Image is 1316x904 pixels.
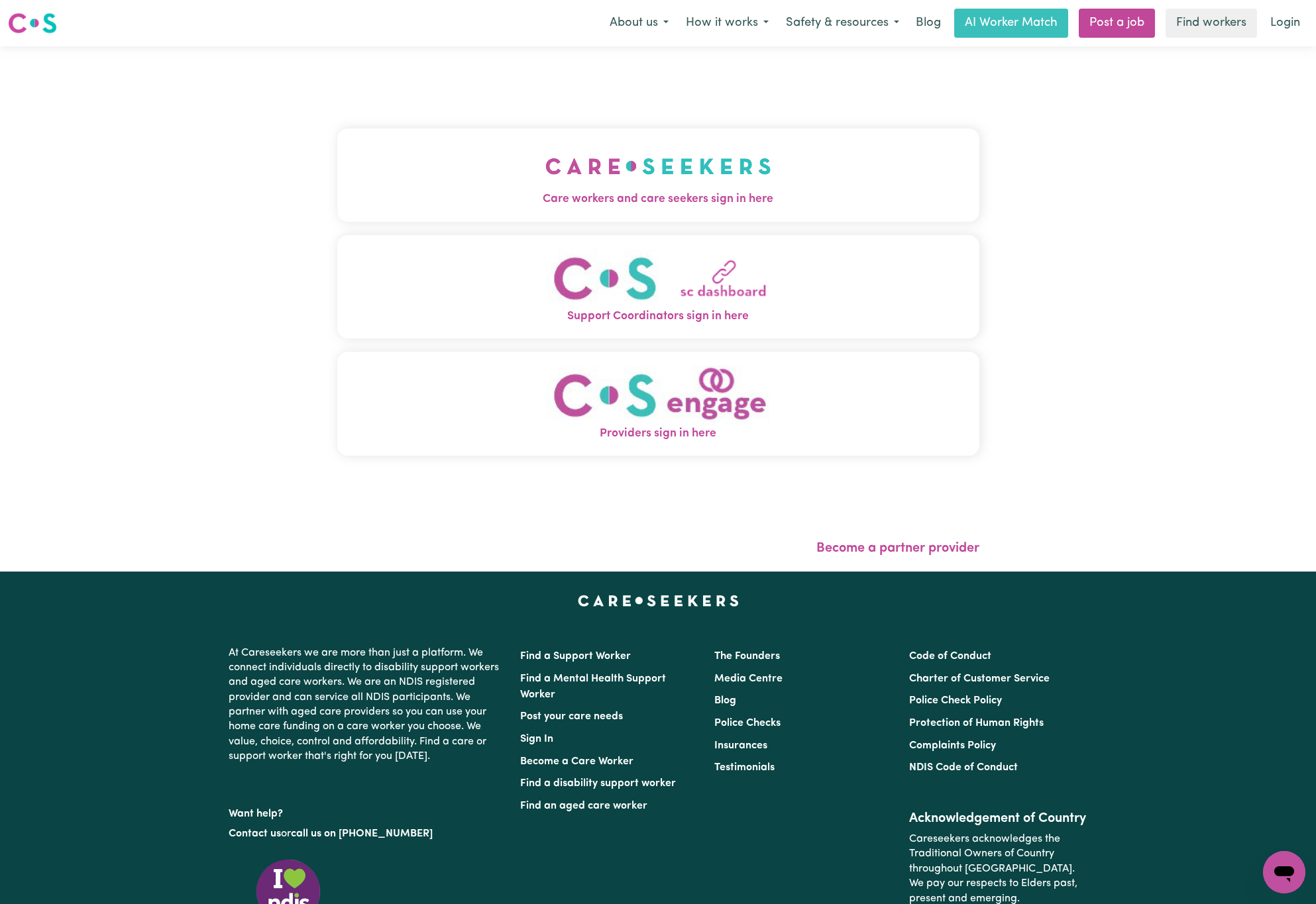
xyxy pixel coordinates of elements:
a: Post your care needs [520,711,623,722]
button: Providers sign in here [337,352,979,456]
a: Find workers [1166,9,1257,38]
span: Providers sign in here [337,425,979,442]
a: Find a Mental Health Support Worker [520,674,666,700]
a: Careseekers logo [8,8,57,38]
a: Find a disability support worker [520,778,676,789]
p: or [229,821,504,846]
a: Become a Care Worker [520,756,633,767]
p: At Careseekers we are more than just a platform. We connect individuals directly to disability su... [229,640,504,770]
a: Code of Conduct [909,651,991,662]
button: Care workers and care seekers sign in here [337,128,979,221]
a: AI Worker Match [954,9,1068,38]
button: Safety & resources [777,9,908,37]
a: Become a partner provider [816,542,979,555]
a: Find a Support Worker [520,651,631,662]
iframe: Button to launch messaging window [1263,851,1305,893]
a: Blog [908,9,949,38]
a: Police Check Policy [909,695,1002,706]
p: Want help? [229,801,504,821]
button: How it works [677,9,777,37]
a: NDIS Code of Conduct [909,762,1018,773]
a: Sign In [520,734,553,744]
span: Support Coordinators sign in here [337,308,979,325]
a: call us on [PHONE_NUMBER] [291,829,433,839]
a: Careseekers home page [578,595,739,606]
img: Careseekers logo [8,11,57,35]
a: Blog [714,695,736,706]
a: Login [1262,9,1308,38]
a: Insurances [714,740,767,751]
a: Charter of Customer Service [909,674,1050,684]
a: Testimonials [714,762,775,773]
h2: Acknowledgement of Country [909,811,1087,827]
a: The Founders [714,651,780,662]
a: Find an aged care worker [520,801,647,811]
a: Police Checks [714,718,781,728]
a: Complaints Policy [909,740,996,751]
a: Protection of Human Rights [909,718,1044,728]
span: Care workers and care seekers sign in here [337,191,979,208]
a: Contact us [229,829,281,839]
button: About us [601,9,677,37]
a: Post a job [1079,9,1155,38]
a: Media Centre [714,674,783,684]
button: Support Coordinators sign in here [337,235,979,339]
